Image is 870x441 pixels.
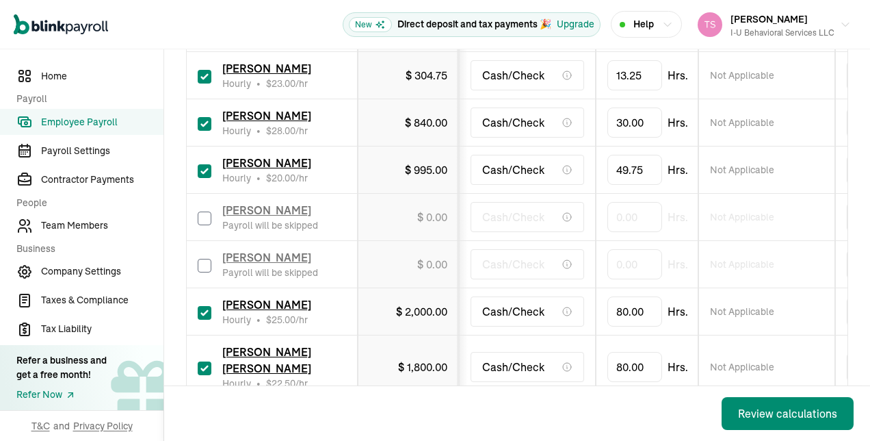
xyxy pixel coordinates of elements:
span: Not Applicable [710,360,774,374]
div: $ [398,359,447,375]
span: Payroll [16,92,155,106]
span: Payroll Settings [41,144,163,158]
span: Hourly [222,171,251,185]
span: T&C [31,419,50,433]
span: Hrs. [668,256,688,273]
span: Cash/Check [482,359,544,375]
div: $ [405,162,447,178]
div: Refer a business and get a free month! [16,353,107,382]
span: Team Members [41,218,163,233]
span: Business [16,242,155,256]
span: Not Applicable [710,305,774,318]
span: 2,000.00 [405,305,447,318]
div: $ [417,256,447,273]
div: Review calculations [738,405,837,422]
span: Cash/Check [482,303,544,320]
span: Not Applicable [710,210,774,224]
span: Hourly [222,77,251,90]
span: Cash/Check [482,67,544,84]
p: Direct deposit and tax payments 🎉 [397,17,551,32]
span: Not Applicable [710,163,774,177]
span: 840.00 [414,116,447,129]
span: 28.00 [272,125,295,137]
span: • [256,171,261,185]
span: Not Applicable [710,68,774,82]
span: Cash/Check [482,256,544,273]
button: Review calculations [722,397,854,430]
button: Help [611,11,682,38]
div: $ [396,303,447,320]
span: 995.00 [414,163,447,177]
span: 1,800.00 [407,360,447,374]
span: Hrs. [668,209,688,225]
span: Home [41,69,163,84]
span: Hrs. [668,303,688,320]
span: [PERSON_NAME] [222,298,311,312]
span: /hr [266,377,308,390]
span: [PERSON_NAME] [222,251,311,264]
button: [PERSON_NAME]I-U Behavioral Services LLC [692,8,856,42]
input: TextInput [607,249,662,279]
span: Hrs. [668,162,688,178]
span: /hr [266,77,308,90]
span: Cash/Check [482,209,544,225]
span: Not Applicable [710,116,774,129]
div: $ [405,114,447,131]
input: TextInput [607,202,662,232]
div: Payroll will be skipped [222,218,318,232]
input: TextInput [607,155,662,185]
span: Hrs. [668,359,688,375]
div: I-U Behavioral Services LLC [730,27,834,39]
span: 0.00 [426,257,447,271]
span: [PERSON_NAME] [730,13,808,25]
span: [PERSON_NAME] [222,203,311,217]
span: Help [633,17,654,32]
span: [PERSON_NAME] [PERSON_NAME] [222,345,311,375]
input: TextInput [607,108,662,138]
span: Company Settings [41,264,163,279]
span: $ [266,377,295,390]
span: Employee Payroll [41,115,163,129]
div: $ [417,209,447,225]
span: 304.75 [414,68,447,82]
iframe: Chat Widget [802,375,870,441]
div: $ [406,67,447,84]
a: Refer Now [16,388,107,402]
span: 22.50 [272,377,295,390]
input: TextInput [607,60,662,90]
span: $ [266,125,295,137]
span: [PERSON_NAME] [222,156,311,170]
span: • [256,77,261,90]
span: Hourly [222,124,251,138]
span: $ [266,77,295,90]
span: • [256,313,261,327]
span: Taxes & Compliance [41,293,163,307]
span: Contractor Payments [41,173,163,187]
span: Hourly [222,313,251,327]
span: [PERSON_NAME] [222,62,311,75]
input: TextInput [607,352,662,382]
span: 25.00 [272,314,295,326]
div: Payroll will be skipped [222,266,318,279]
button: Upgrade [557,17,594,32]
span: /hr [266,124,308,138]
span: New [349,17,392,32]
nav: Global [14,5,108,45]
span: People [16,196,155,210]
span: $ [266,172,295,184]
span: Hrs. [668,114,688,131]
span: Privacy Policy [73,419,133,433]
span: 23.00 [272,77,295,90]
span: • [256,124,261,138]
span: Cash/Check [482,162,544,178]
span: 20.00 [272,172,295,184]
span: • [256,377,261,390]
span: Cash/Check [482,114,544,131]
span: Not Applicable [710,257,774,271]
span: $ [266,314,295,326]
span: /hr [266,171,308,185]
span: Hourly [222,377,251,390]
